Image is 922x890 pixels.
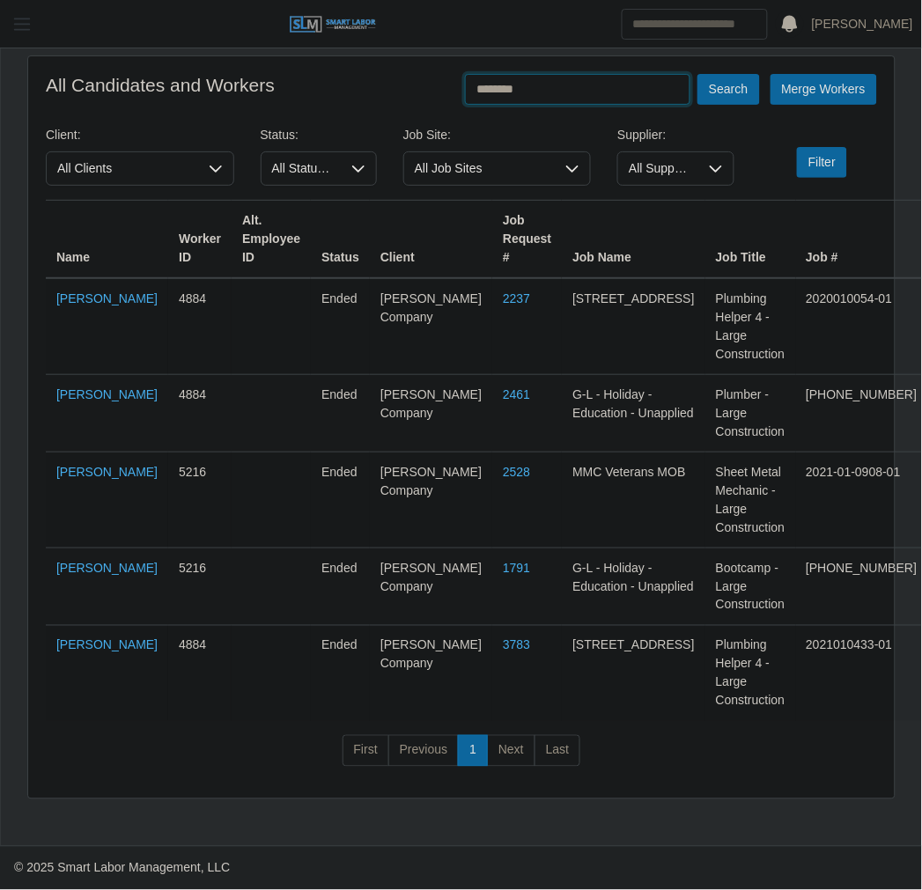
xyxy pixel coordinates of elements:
span: All Statuses [262,152,341,185]
h4: All Candidates and Workers [46,74,275,96]
td: ended [311,626,370,722]
td: [STREET_ADDRESS] [562,278,704,375]
span: © 2025 Smart Labor Management, LLC [14,861,230,875]
td: G-L - Holiday - Education - Unapplied [562,375,704,452]
span: All Clients [47,152,198,185]
th: Worker ID [168,201,232,279]
button: Search [697,74,759,105]
td: MMC Veterans MOB [562,452,704,548]
a: [PERSON_NAME] [56,465,158,479]
a: 1 [458,735,488,767]
a: [PERSON_NAME] [56,638,158,652]
td: ended [311,548,370,626]
label: Status: [261,126,299,144]
th: Alt. Employee ID [232,201,311,279]
td: 5216 [168,548,232,626]
td: G-L - Holiday - Education - Unapplied [562,548,704,626]
img: SLM Logo [289,15,377,34]
th: Job Name [562,201,704,279]
a: [PERSON_NAME] [56,291,158,305]
td: ended [311,278,370,375]
label: Supplier: [617,126,666,144]
span: All Suppliers [618,152,697,185]
input: Search [622,9,768,40]
a: [PERSON_NAME] [812,15,913,33]
td: [STREET_ADDRESS] [562,626,704,722]
td: [PERSON_NAME] Company [370,452,492,548]
a: 2237 [503,291,530,305]
td: [PERSON_NAME] Company [370,278,492,375]
td: [PERSON_NAME] Company [370,375,492,452]
td: Sheet Metal Mechanic - Large Construction [705,452,796,548]
th: Status [311,201,370,279]
th: Name [46,201,168,279]
a: 3783 [503,638,530,652]
th: Job Request # [492,201,562,279]
a: [PERSON_NAME] [56,387,158,401]
label: Job Site: [403,126,451,144]
td: 4884 [168,375,232,452]
label: Client: [46,126,81,144]
th: Job Title [705,201,796,279]
td: [PERSON_NAME] Company [370,626,492,722]
td: Plumbing Helper 4 - Large Construction [705,278,796,375]
a: 1791 [503,561,530,575]
button: Filter [797,147,847,178]
td: [PERSON_NAME] Company [370,548,492,626]
td: 4884 [168,626,232,722]
a: 2461 [503,387,530,401]
a: [PERSON_NAME] [56,561,158,575]
td: ended [311,375,370,452]
td: 4884 [168,278,232,375]
th: Client [370,201,492,279]
button: Merge Workers [771,74,877,105]
span: All Job Sites [404,152,556,185]
td: Plumbing Helper 4 - Large Construction [705,626,796,722]
nav: pagination [46,735,877,781]
a: 2528 [503,465,530,479]
td: Bootcamp - Large Construction [705,548,796,626]
td: 5216 [168,452,232,548]
td: ended [311,452,370,548]
td: Plumber - Large Construction [705,375,796,452]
